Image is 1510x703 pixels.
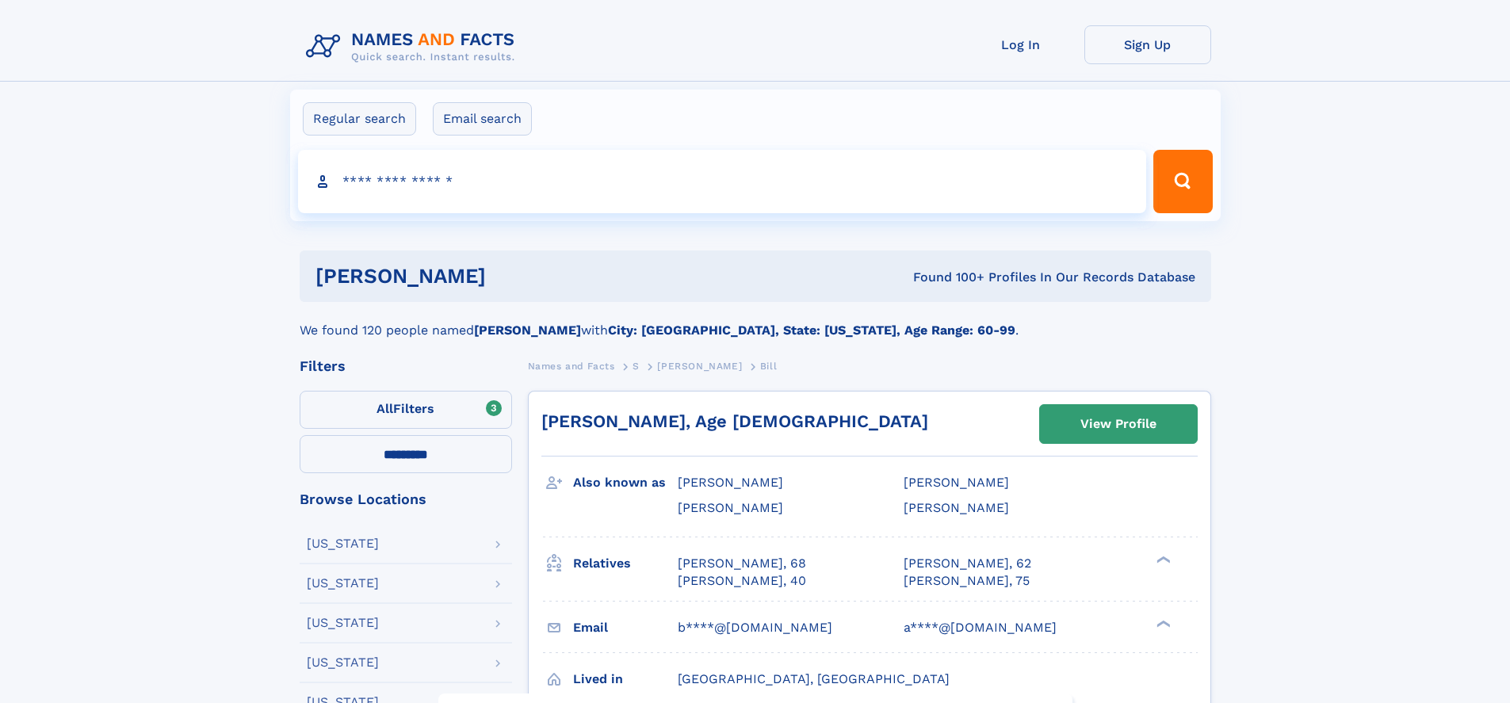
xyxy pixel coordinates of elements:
[377,401,393,416] span: All
[528,356,615,376] a: Names and Facts
[904,555,1031,572] a: [PERSON_NAME], 62
[678,555,806,572] a: [PERSON_NAME], 68
[307,617,379,629] div: [US_STATE]
[678,500,783,515] span: [PERSON_NAME]
[300,492,512,506] div: Browse Locations
[1153,150,1212,213] button: Search Button
[573,666,678,693] h3: Lived in
[633,361,640,372] span: S
[1040,405,1197,443] a: View Profile
[300,25,528,68] img: Logo Names and Facts
[573,614,678,641] h3: Email
[1084,25,1211,64] a: Sign Up
[904,475,1009,490] span: [PERSON_NAME]
[657,356,742,376] a: [PERSON_NAME]
[300,359,512,373] div: Filters
[1153,618,1172,628] div: ❯
[307,656,379,669] div: [US_STATE]
[958,25,1084,64] a: Log In
[1080,406,1156,442] div: View Profile
[300,302,1211,340] div: We found 120 people named with .
[315,266,700,286] h1: [PERSON_NAME]
[573,469,678,496] h3: Also known as
[303,102,416,136] label: Regular search
[699,269,1195,286] div: Found 100+ Profiles In Our Records Database
[573,550,678,577] h3: Relatives
[307,537,379,550] div: [US_STATE]
[904,572,1030,590] a: [PERSON_NAME], 75
[300,391,512,429] label: Filters
[678,671,950,686] span: [GEOGRAPHIC_DATA], [GEOGRAPHIC_DATA]
[474,323,581,338] b: [PERSON_NAME]
[307,577,379,590] div: [US_STATE]
[760,361,777,372] span: Bill
[904,500,1009,515] span: [PERSON_NAME]
[633,356,640,376] a: S
[678,475,783,490] span: [PERSON_NAME]
[1153,554,1172,564] div: ❯
[298,150,1147,213] input: search input
[678,572,806,590] a: [PERSON_NAME], 40
[541,411,928,431] a: [PERSON_NAME], Age [DEMOGRAPHIC_DATA]
[433,102,532,136] label: Email search
[657,361,742,372] span: [PERSON_NAME]
[608,323,1015,338] b: City: [GEOGRAPHIC_DATA], State: [US_STATE], Age Range: 60-99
